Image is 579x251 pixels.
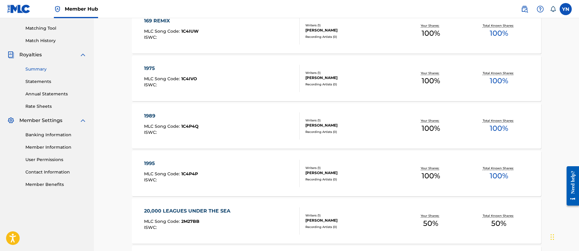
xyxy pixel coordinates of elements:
div: Writers ( 1 ) [305,213,397,218]
span: 100 % [422,75,440,86]
span: ISWC : [144,82,158,88]
a: 20,000 LEAGUES UNDER THE SEAMLC Song Code:2M27BBISWC:Writers (1)[PERSON_NAME]Recording Artists (0... [132,198,541,244]
a: Contact Information [25,169,87,175]
div: Recording Artists ( 0 ) [305,225,397,229]
p: Total Known Shares: [483,118,515,123]
p: Your Shares: [421,23,441,28]
div: Recording Artists ( 0 ) [305,35,397,39]
span: MLC Song Code : [144,171,181,177]
img: Top Rightsholder [54,5,61,13]
img: expand [79,117,87,124]
a: Annual Statements [25,91,87,97]
a: Matching Tool [25,25,87,31]
a: User Permissions [25,157,87,163]
span: 100 % [422,170,440,181]
a: 1975MLC Song Code:1C4IVOISWC:Writers (1)[PERSON_NAME]Recording Artists (0)Your Shares:100%Total K... [132,56,541,101]
img: help [537,5,544,13]
p: Your Shares: [421,166,441,170]
a: Member Information [25,144,87,150]
a: 1995MLC Song Code:1C4P4PISWC:Writers (1)[PERSON_NAME]Recording Artists (0)Your Shares:100%Total K... [132,151,541,196]
iframe: Resource Center [562,162,579,210]
p: Your Shares: [421,213,441,218]
span: ISWC : [144,225,158,230]
span: 1C4P4P [181,171,198,177]
span: Member Settings [19,117,62,124]
a: Public Search [518,3,531,15]
a: 169 REMIXMLC Song Code:1C4IUWISWC:Writers (1)[PERSON_NAME]Recording Artists (0)Your Shares:100%To... [132,8,541,54]
span: ISWC : [144,35,158,40]
span: 100 % [422,123,440,134]
div: Writers ( 1 ) [305,118,397,123]
p: Total Known Shares: [483,23,515,28]
p: Your Shares: [421,71,441,75]
div: Help [534,3,546,15]
span: MLC Song Code : [144,76,181,81]
div: 1989 [144,112,199,120]
p: Total Known Shares: [483,166,515,170]
a: Rate Sheets [25,103,87,110]
div: Notifications [550,6,556,12]
div: [PERSON_NAME] [305,170,397,176]
a: Match History [25,38,87,44]
span: Member Hub [65,5,98,12]
div: ドラッグ [551,228,554,246]
div: Recording Artists ( 0 ) [305,130,397,134]
span: MLC Song Code : [144,124,181,129]
span: 100 % [490,170,508,181]
a: Banking Information [25,132,87,138]
div: 1995 [144,160,198,167]
span: Royalties [19,51,42,58]
div: Writers ( 1 ) [305,23,397,28]
span: 2M27BB [181,219,199,224]
span: 100 % [490,28,508,39]
div: [PERSON_NAME] [305,218,397,223]
div: Writers ( 1 ) [305,166,397,170]
div: [PERSON_NAME] [305,123,397,128]
span: 50 % [491,218,506,229]
span: 1C4P4Q [181,124,199,129]
span: 1C4IUW [181,28,199,34]
span: MLC Song Code : [144,219,181,224]
a: Member Benefits [25,181,87,188]
img: MLC Logo [7,5,31,13]
div: User Menu [560,3,572,15]
img: Royalties [7,51,15,58]
span: 100 % [490,123,508,134]
div: 20,000 LEAGUES UNDER THE SEA [144,207,233,215]
img: search [521,5,528,13]
div: Writers ( 1 ) [305,71,397,75]
span: 100 % [422,28,440,39]
span: ISWC : [144,130,158,135]
div: [PERSON_NAME] [305,28,397,33]
span: 50 % [423,218,438,229]
a: Statements [25,78,87,85]
span: ISWC : [144,177,158,183]
span: 100 % [490,75,508,86]
img: expand [79,51,87,58]
div: Recording Artists ( 0 ) [305,177,397,182]
span: 1C4IVO [181,76,197,81]
div: Recording Artists ( 0 ) [305,82,397,87]
div: 169 REMIX [144,17,199,25]
div: 1975 [144,65,197,72]
div: チャットウィジェット [549,222,579,251]
img: Member Settings [7,117,15,124]
iframe: Chat Widget [549,222,579,251]
span: MLC Song Code : [144,28,181,34]
p: Total Known Shares: [483,213,515,218]
a: Summary [25,66,87,72]
div: [PERSON_NAME] [305,75,397,81]
a: 1989MLC Song Code:1C4P4QISWC:Writers (1)[PERSON_NAME]Recording Artists (0)Your Shares:100%Total K... [132,103,541,149]
p: Your Shares: [421,118,441,123]
p: Total Known Shares: [483,71,515,75]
